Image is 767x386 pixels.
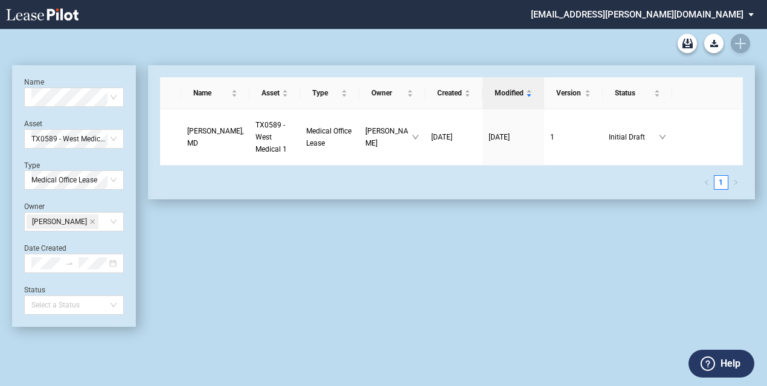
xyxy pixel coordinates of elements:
span: Medical Office Lease [31,171,117,189]
a: [DATE] [431,131,477,143]
th: Owner [359,77,425,109]
th: Created [425,77,483,109]
a: TX0589 - West Medical 1 [255,119,294,155]
button: left [699,175,714,190]
a: [PERSON_NAME], MD [187,125,243,149]
button: Help [688,350,754,378]
label: Type [24,161,40,170]
span: [PERSON_NAME] [32,215,87,228]
md-menu: Download Blank Form List [701,34,727,53]
label: Date Created [24,244,66,253]
span: left [704,179,710,185]
label: Status [24,286,45,294]
span: close [89,219,95,225]
span: Created [437,87,462,99]
span: TX0589 - West Medical 1 [31,130,117,148]
th: Name [181,77,249,109]
span: right [733,179,739,185]
span: Asset [262,87,280,99]
label: Asset [24,120,42,128]
span: Medical Office Lease [306,127,351,147]
span: Thuan T. Nguyen, MD [187,127,243,147]
span: [DATE] [431,133,452,141]
span: 1 [550,133,554,141]
span: down [412,133,419,141]
span: [PERSON_NAME] [365,125,412,149]
li: Previous Page [699,175,714,190]
span: Status [615,87,652,99]
a: Medical Office Lease [306,125,353,149]
span: to [65,259,74,268]
span: down [659,133,666,141]
th: Version [544,77,603,109]
a: [DATE] [489,131,538,143]
th: Asset [249,77,300,109]
button: right [728,175,743,190]
th: Status [603,77,672,109]
a: 1 [550,131,597,143]
span: Initial Draft [609,131,659,143]
a: Archive [678,34,697,53]
span: [DATE] [489,133,510,141]
button: Download Blank Form [704,34,724,53]
li: 1 [714,175,728,190]
label: Name [24,78,44,86]
li: Next Page [728,175,743,190]
a: 1 [714,176,728,189]
span: TX0589 - West Medical 1 [255,121,287,153]
th: Type [300,77,359,109]
label: Owner [24,202,45,211]
span: Modified [495,87,524,99]
span: swap-right [65,259,74,268]
th: Modified [483,77,544,109]
label: Help [720,356,740,372]
span: Version [556,87,582,99]
span: Name [193,87,229,99]
span: Owner [371,87,405,99]
span: Sue Sherman [27,214,98,229]
span: Type [312,87,339,99]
